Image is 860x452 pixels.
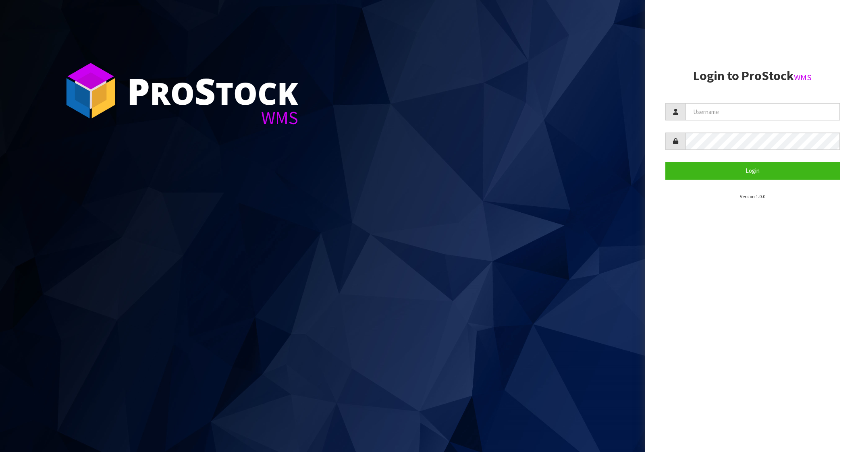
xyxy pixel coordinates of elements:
div: WMS [127,109,298,127]
small: WMS [794,72,812,83]
button: Login [665,162,840,179]
input: Username [686,103,840,120]
div: ro tock [127,73,298,109]
img: ProStock Cube [60,60,121,121]
small: Version 1.0.0 [740,193,765,199]
span: S [195,66,216,115]
span: P [127,66,150,115]
h2: Login to ProStock [665,69,840,83]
